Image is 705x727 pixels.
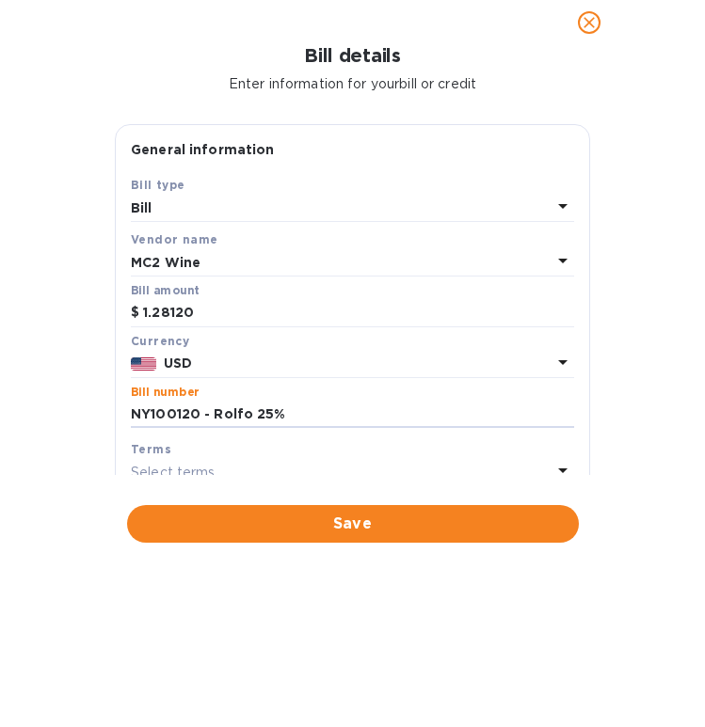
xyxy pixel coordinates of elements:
b: Bill type [131,178,185,192]
input: Enter bill number [131,401,574,429]
b: Bill [131,200,152,215]
input: $ Enter bill amount [143,299,574,327]
label: Bill number [131,387,199,398]
p: Enter information for your bill or credit [15,74,690,94]
b: MC2 Wine [131,255,200,270]
label: Bill amount [131,286,199,297]
span: Save [142,513,564,535]
img: USD [131,357,156,371]
b: Terms [131,442,171,456]
b: Currency [131,334,189,348]
b: USD [164,356,192,371]
button: Save [127,505,579,543]
h1: Bill details [15,45,690,67]
div: $ [131,299,143,327]
b: Vendor name [131,232,217,246]
b: General information [131,142,275,157]
p: Select terms [131,463,216,482]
